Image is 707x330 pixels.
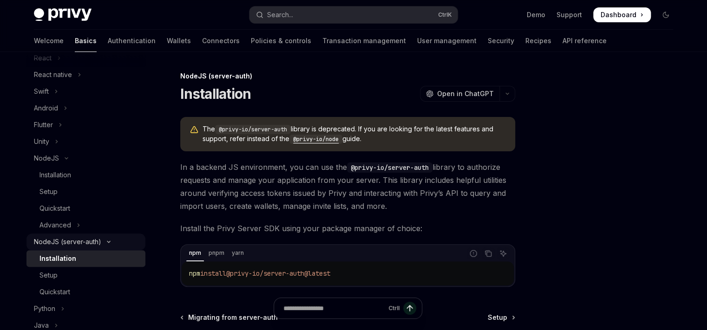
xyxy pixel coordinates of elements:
button: Toggle NodeJS (server-auth) section [26,233,145,250]
div: Swift [34,86,49,97]
div: Installation [39,253,76,264]
button: Toggle Android section [26,100,145,116]
button: Report incorrect code [467,247,479,259]
span: Dashboard [601,10,636,19]
div: Installation [39,169,71,181]
div: NodeJS (server-auth) [180,71,515,81]
code: @privy-io/node [289,135,342,144]
button: Toggle Advanced section [26,217,145,233]
button: Toggle dark mode [658,7,673,22]
a: Setup [26,267,145,284]
div: Setup [39,270,58,281]
div: NodeJS (server-auth) [34,236,101,247]
input: Ask a question... [283,298,385,318]
span: Open in ChatGPT [437,89,494,98]
a: User management [417,30,477,52]
div: Python [34,303,55,314]
span: The library is deprecated. If you are looking for the latest features and support, refer instead ... [203,124,506,144]
a: Welcome [34,30,64,52]
div: Unity [34,136,49,147]
span: Ctrl K [438,11,452,19]
div: yarn [229,247,247,259]
a: Demo [527,10,545,19]
code: @privy-io/server-auth [215,125,291,134]
div: Search... [267,9,293,20]
a: Support [556,10,582,19]
a: Security [488,30,514,52]
button: Toggle Python section [26,300,145,317]
img: dark logo [34,8,92,21]
a: Transaction management [322,30,406,52]
a: Connectors [202,30,240,52]
code: @privy-io/server-auth [347,162,432,173]
button: Copy the contents from the code block [482,247,494,259]
div: Android [34,103,58,114]
span: install [200,269,226,278]
span: @privy-io/server-auth@latest [226,269,330,278]
div: Quickstart [39,203,70,214]
h1: Installation [180,85,251,102]
button: Ask AI [497,247,509,259]
a: Recipes [525,30,551,52]
button: Send message [403,302,416,315]
a: Basics [75,30,97,52]
a: Setup [26,183,145,200]
span: npm [189,269,200,278]
div: Setup [39,186,58,197]
button: Toggle NodeJS section [26,150,145,167]
div: React native [34,69,72,80]
a: Dashboard [593,7,651,22]
span: Install the Privy Server SDK using your package manager of choice: [180,222,515,235]
a: Wallets [167,30,191,52]
button: Toggle Flutter section [26,116,145,133]
button: Open in ChatGPT [420,86,499,102]
a: Quickstart [26,200,145,217]
a: Installation [26,250,145,267]
span: In a backend JS environment, you can use the library to authorize requests and manage your applic... [180,161,515,213]
button: Toggle Unity section [26,133,145,150]
a: Quickstart [26,284,145,300]
svg: Warning [190,125,199,135]
div: pnpm [206,247,227,259]
a: Installation [26,167,145,183]
div: NodeJS [34,153,59,164]
div: Quickstart [39,286,70,298]
a: Policies & controls [251,30,311,52]
div: Advanced [39,220,71,231]
div: npm [186,247,204,259]
button: Open search [249,6,458,23]
button: Toggle Swift section [26,83,145,100]
a: Authentication [108,30,156,52]
button: Toggle React native section [26,66,145,83]
a: API reference [563,30,607,52]
a: @privy-io/node [289,135,342,142]
div: Flutter [34,119,53,130]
